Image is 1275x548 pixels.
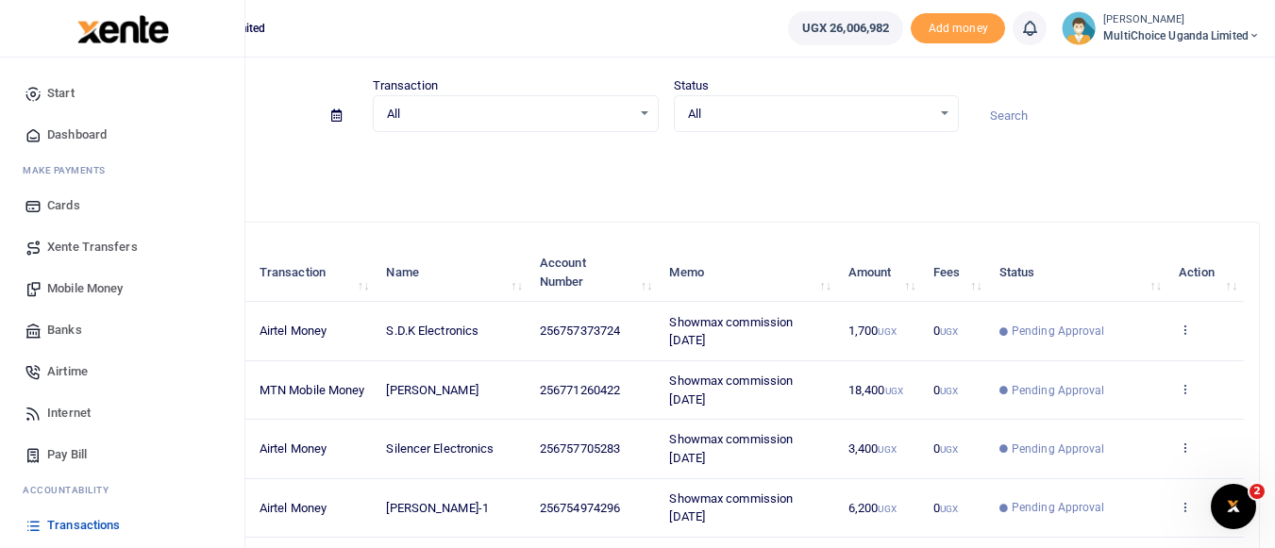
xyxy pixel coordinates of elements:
span: Internet [47,404,91,423]
span: Airtel Money [260,501,327,515]
li: Toup your wallet [911,13,1005,44]
span: Add money [911,13,1005,44]
span: 0 [933,441,958,456]
span: 256757373724 [540,324,620,338]
span: Airtel Money [260,324,327,338]
span: Pending Approval [1012,499,1105,516]
span: Start [47,84,75,103]
span: All [387,105,631,124]
span: [PERSON_NAME]-1 [386,501,489,515]
span: Showmax commission [DATE] [669,491,793,524]
span: S.D.K Electronics [386,324,478,338]
a: logo-small logo-large logo-large [75,21,169,35]
small: UGX [878,504,896,514]
span: MTN Mobile Money [260,383,365,397]
a: Mobile Money [15,268,229,309]
th: Name: activate to sort column ascending [376,243,528,302]
img: logo-large [77,15,169,43]
input: Search [974,100,1260,132]
li: M [15,156,229,185]
label: Transaction [373,76,438,95]
img: profile-user [1062,11,1096,45]
span: Showmax commission [DATE] [669,315,793,348]
li: Wallet ballance [780,11,911,45]
iframe: Intercom live chat [1211,484,1256,529]
span: Airtel Money [260,441,327,456]
span: Silencer Electronics [386,441,494,456]
span: 0 [933,324,958,338]
small: UGX [878,326,896,337]
label: Status [674,76,710,95]
span: Mobile Money [47,279,123,298]
th: Action: activate to sort column ascending [1168,243,1244,302]
a: Banks [15,309,229,351]
th: Memo: activate to sort column ascending [659,243,837,302]
span: Airtime [47,362,88,381]
span: All [688,105,932,124]
span: 256757705283 [540,441,620,456]
span: Transactions [47,516,120,535]
p: Download [72,155,1260,174]
span: Cards [47,196,80,215]
span: Dashboard [47,125,107,144]
span: 2 [1250,484,1265,499]
span: 0 [933,501,958,515]
span: 0 [933,383,958,397]
span: 3,400 [848,441,897,456]
span: 1,700 [848,324,897,338]
span: Pay Bill [47,445,87,464]
small: UGX [940,326,958,337]
th: Amount: activate to sort column ascending [838,243,923,302]
a: Dashboard [15,114,229,156]
a: Xente Transfers [15,226,229,268]
a: Airtime [15,351,229,392]
th: Account Number: activate to sort column ascending [529,243,660,302]
span: UGX 26,006,982 [802,19,889,38]
small: UGX [885,386,903,396]
span: Pending Approval [1012,323,1105,340]
span: Showmax commission [DATE] [669,432,793,465]
a: Cards [15,185,229,226]
span: Showmax commission [DATE] [669,374,793,407]
a: UGX 26,006,982 [788,11,903,45]
th: Status: activate to sort column ascending [989,243,1168,302]
small: UGX [940,386,958,396]
a: Pay Bill [15,434,229,475]
a: Add money [911,20,1005,34]
th: Transaction: activate to sort column ascending [249,243,377,302]
span: 6,200 [848,501,897,515]
span: MultiChoice Uganda Limited [1103,27,1260,44]
span: 18,400 [848,383,903,397]
small: UGX [940,444,958,455]
span: Pending Approval [1012,382,1105,399]
a: Transactions [15,505,229,546]
span: 256771260422 [540,383,620,397]
a: profile-user [PERSON_NAME] MultiChoice Uganda Limited [1062,11,1260,45]
small: UGX [878,444,896,455]
span: Xente Transfers [47,238,138,257]
span: 256754974296 [540,501,620,515]
span: Banks [47,321,82,340]
button: Close [776,527,796,547]
small: UGX [940,504,958,514]
th: Fees: activate to sort column ascending [923,243,989,302]
a: Start [15,73,229,114]
a: Internet [15,392,229,434]
span: countability [37,483,109,497]
span: ake Payments [32,163,106,177]
li: Ac [15,475,229,505]
span: Pending Approval [1012,440,1105,457]
span: [PERSON_NAME] [386,383,478,397]
small: [PERSON_NAME] [1103,12,1260,28]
